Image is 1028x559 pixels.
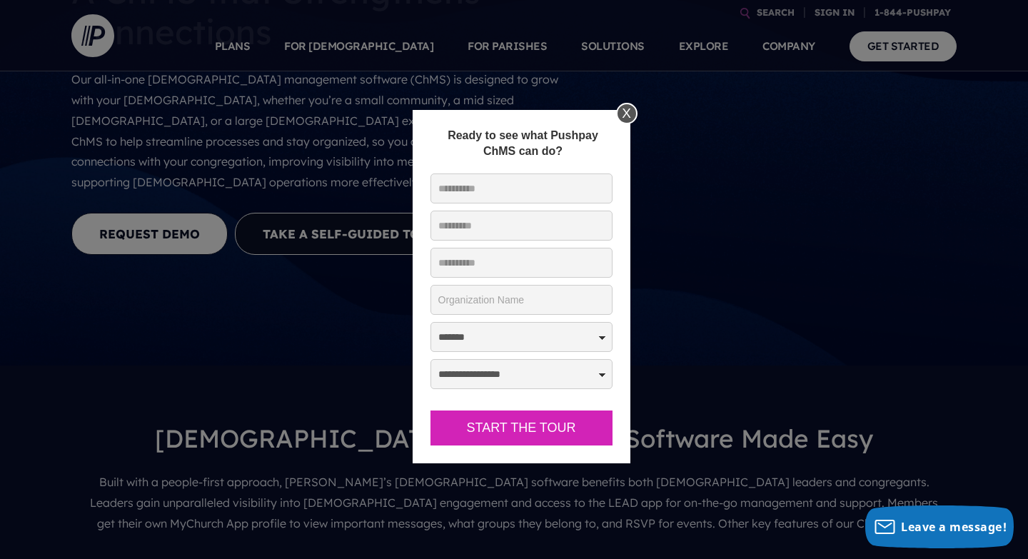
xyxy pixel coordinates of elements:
span: Leave a message! [901,519,1007,535]
input: Organization Name [430,285,613,315]
button: Leave a message! [865,505,1014,548]
div: Ready to see what Pushpay ChMS can do? [430,128,616,159]
div: X [616,103,638,124]
button: Start the Tour [430,411,613,445]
